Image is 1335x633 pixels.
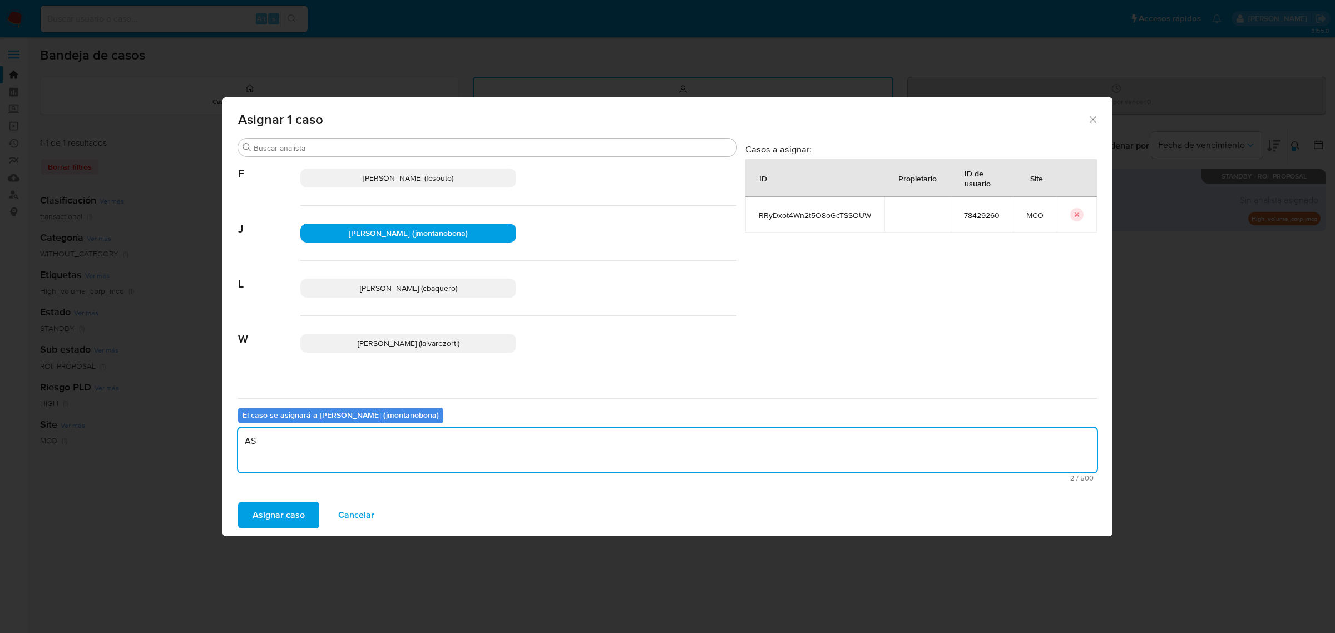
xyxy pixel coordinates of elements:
[1017,165,1056,191] div: Site
[1026,210,1044,220] span: MCO
[1087,114,1097,124] button: Cerrar ventana
[349,228,468,239] span: [PERSON_NAME] (jmontanobona)
[300,169,516,187] div: [PERSON_NAME] (fcsouto)
[885,165,950,191] div: Propietario
[238,316,300,346] span: W
[951,160,1012,196] div: ID de usuario
[964,210,1000,220] span: 78429260
[1070,208,1084,221] button: icon-button
[300,334,516,353] div: [PERSON_NAME] (lalvarezorti)
[300,279,516,298] div: [PERSON_NAME] (cbaquero)
[254,143,732,153] input: Buscar analista
[745,144,1097,155] h3: Casos a asignar:
[363,172,453,184] span: [PERSON_NAME] (fcsouto)
[338,503,374,527] span: Cancelar
[238,261,300,291] span: L
[238,113,1087,126] span: Asignar 1 caso
[238,502,319,528] button: Asignar caso
[358,338,459,349] span: [PERSON_NAME] (lalvarezorti)
[360,283,457,294] span: [PERSON_NAME] (cbaquero)
[300,224,516,243] div: [PERSON_NAME] (jmontanobona)
[222,97,1112,536] div: assign-modal
[324,502,389,528] button: Cancelar
[253,503,305,527] span: Asignar caso
[238,428,1097,472] textarea: AS
[243,409,439,421] b: El caso se asignará a [PERSON_NAME] (jmontanobona)
[241,474,1094,482] span: Máximo 500 caracteres
[746,165,780,191] div: ID
[243,143,251,152] button: Buscar
[238,151,300,181] span: F
[759,210,871,220] span: RRyDxot4Wn2t5O8oGcTSSOUW
[238,206,300,236] span: J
